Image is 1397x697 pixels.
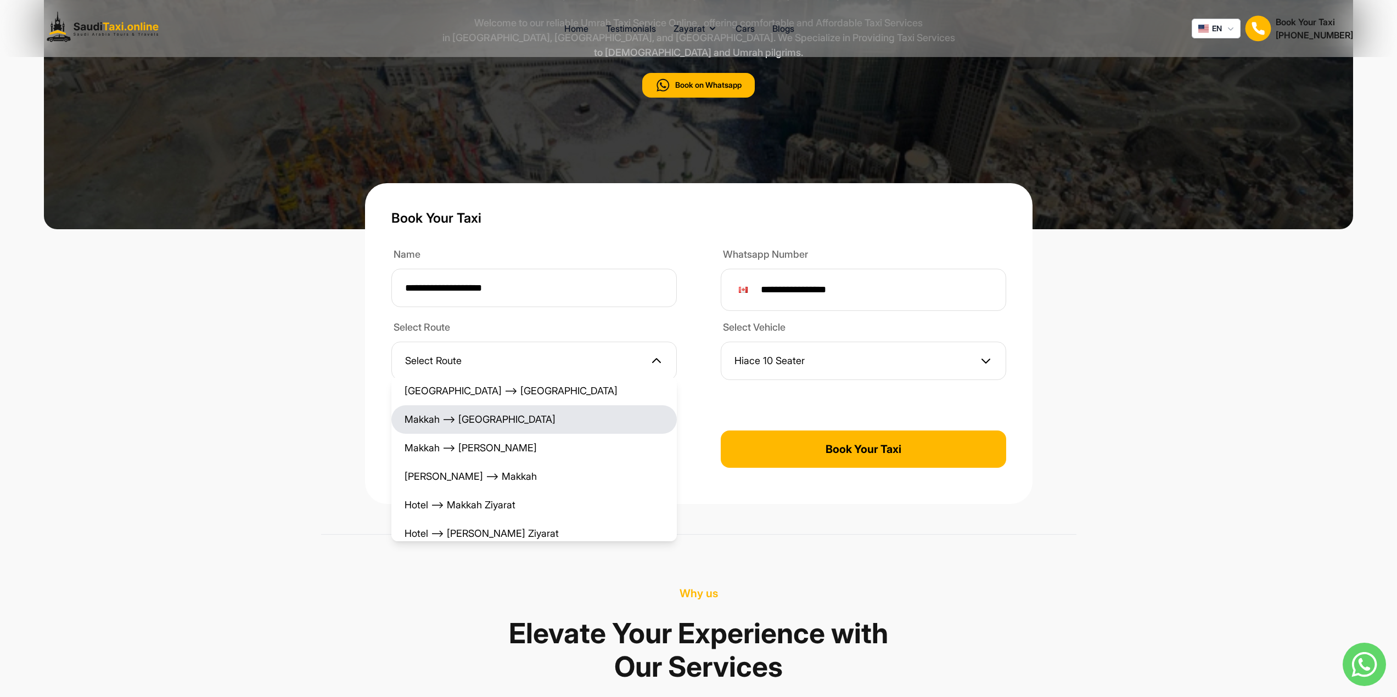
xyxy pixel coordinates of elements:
label: Select Route [391,320,677,337]
p: Route is required [391,380,677,391]
a: Home [564,22,588,35]
h1: Elevate Your Experience with Our Services [507,610,891,690]
li: [PERSON_NAME] ⟶ Makkah [391,462,677,491]
button: Book Your Taxi [721,430,1006,468]
img: whatsapp [1343,643,1386,686]
label: Whatsapp Number [721,247,1006,264]
button: Book on Whatsapp [642,73,755,98]
button: Hiace 10 Seater [721,342,1006,380]
button: Select Route [391,342,677,380]
li: [GEOGRAPHIC_DATA] ⟶ [GEOGRAPHIC_DATA] [391,377,677,405]
button: Zayarat [674,22,718,35]
h1: Book Your Taxi [1276,15,1353,29]
li: Hotel ⟶ Makkah Ziyarat [391,491,677,519]
div: Book Your Taxi [1276,15,1353,42]
img: Book Your Taxi [1245,15,1271,42]
button: EN [1192,19,1241,38]
img: call [655,77,671,93]
a: Cars [736,22,755,35]
span: EN [1212,23,1222,34]
a: Blogs [772,22,794,35]
h2: [PHONE_NUMBER] [1276,29,1353,42]
div: Canada: + 1 [734,280,755,299]
h1: Book Your Taxi [391,209,1006,227]
img: Logo [44,9,167,48]
label: Select Vehicle [721,320,1006,337]
a: Testimonials [606,22,656,35]
span: Why us [680,587,718,600]
li: Makkah ⟶ [PERSON_NAME] [391,434,677,462]
li: Hotel ⟶ [PERSON_NAME] Ziyarat [391,519,677,548]
li: Makkah ⟶ [GEOGRAPHIC_DATA] [391,405,677,434]
label: Name [391,247,677,264]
